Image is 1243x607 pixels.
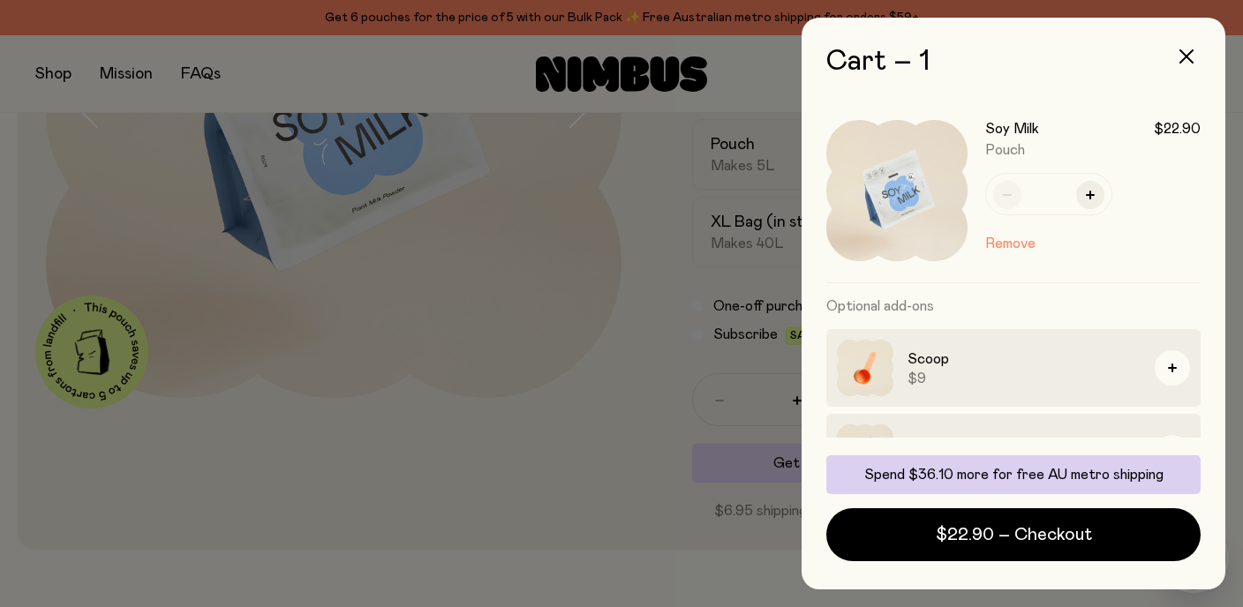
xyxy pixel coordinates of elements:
[908,433,1141,454] h3: Bottle
[936,522,1092,547] span: $22.90 – Checkout
[826,46,1201,78] h2: Cart – 1
[826,283,1201,329] h3: Optional add-ons
[985,143,1025,157] span: Pouch
[908,348,1141,370] h3: Scoop
[826,508,1201,561] button: $22.90 – Checkout
[908,370,1141,387] span: $9
[985,233,1036,254] button: Remove
[985,120,1039,138] h3: Soy Milk
[837,466,1190,483] p: Spend $36.10 more for free AU metro shipping
[1154,120,1201,138] span: $22.90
